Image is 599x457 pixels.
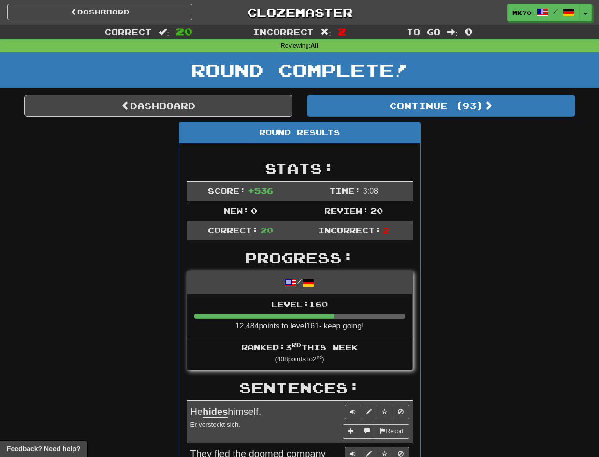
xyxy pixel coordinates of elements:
[241,343,358,352] span: Ranked: 3 this week
[407,27,440,37] span: To go
[207,4,392,21] a: Clozemaster
[203,406,228,418] u: hides
[179,122,420,143] div: Round Results
[383,226,389,235] span: 2
[393,405,409,419] button: Toggle ignore
[363,187,378,195] span: 3 : 0 8
[208,226,258,235] span: Correct:
[104,27,152,37] span: Correct
[361,405,377,419] button: Edit sentence
[318,226,381,235] span: Incorrect:
[338,26,346,37] span: 2
[187,160,413,176] h2: Stats:
[465,26,473,37] span: 0
[261,226,273,235] span: 20
[329,186,361,195] span: Time:
[7,444,80,454] span: Open feedback widget
[187,380,413,396] h2: Sentences:
[310,43,318,49] strong: All
[251,206,257,215] span: 0
[507,4,580,21] a: MK70 /
[377,405,393,419] button: Toggle favorite
[512,8,532,17] span: MK70
[375,424,409,439] button: Report
[447,28,458,36] span: :
[292,342,301,348] sup: rd
[321,28,331,36] span: :
[275,356,324,363] small: ( 408 points to 2 )
[3,60,596,80] h1: Round Complete!
[224,206,249,215] span: New:
[324,206,368,215] span: Review:
[190,421,241,428] small: Er versteckt sich.
[187,294,412,338] li: 12,484 points to level 161 - keep going!
[271,300,328,309] span: Level: 160
[24,95,292,117] a: Dashboard
[7,4,192,20] a: Dashboard
[317,355,322,360] sup: nd
[187,271,412,294] div: /
[307,95,575,117] button: Continue (93)
[370,206,383,215] span: 20
[190,406,262,418] span: He himself.
[553,8,558,14] span: /
[253,27,314,37] span: Incorrect
[159,28,169,36] span: :
[345,405,361,419] button: Play sentence audio
[343,424,359,439] button: Add sentence to collection
[187,250,413,266] h2: Progress:
[208,186,246,195] span: Score:
[176,26,192,37] span: 20
[345,405,409,419] div: Sentence controls
[343,424,409,439] div: More sentence controls
[248,186,273,195] span: + 536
